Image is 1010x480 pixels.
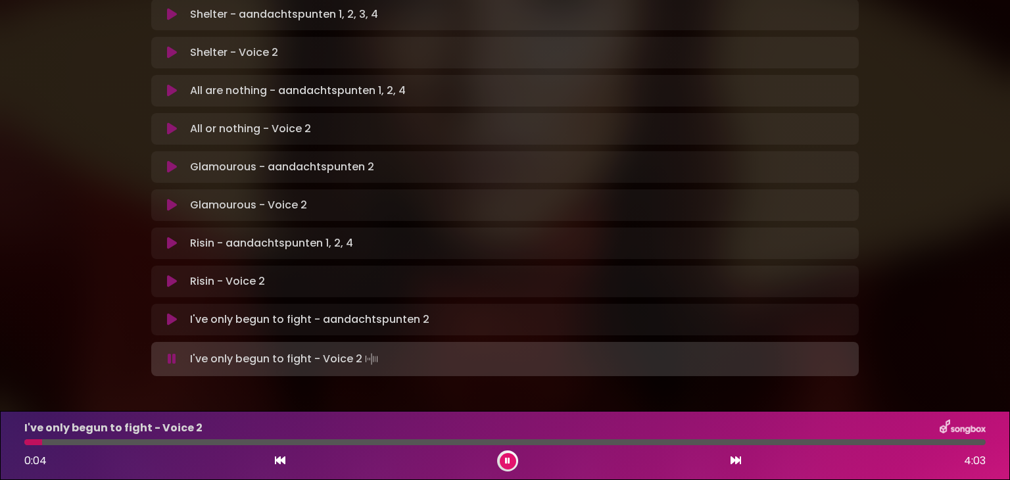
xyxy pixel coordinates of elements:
[24,420,203,436] p: I've only begun to fight - Voice 2
[362,350,381,368] img: waveform4.gif
[190,312,429,327] p: I've only begun to fight - aandachtspunten 2
[190,121,311,137] p: All or nothing - Voice 2
[190,350,381,368] p: I've only begun to fight - Voice 2
[940,420,986,437] img: songbox-logo-white.png
[190,83,406,99] p: All are nothing - aandachtspunten 1, 2, 4
[190,7,378,22] p: Shelter - aandachtspunten 1, 2, 3, 4
[190,45,278,60] p: Shelter - Voice 2
[190,197,307,213] p: Glamourous - Voice 2
[190,159,374,175] p: Glamourous - aandachtspunten 2
[190,274,265,289] p: Risin - Voice 2
[190,235,353,251] p: Risin - aandachtspunten 1, 2, 4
